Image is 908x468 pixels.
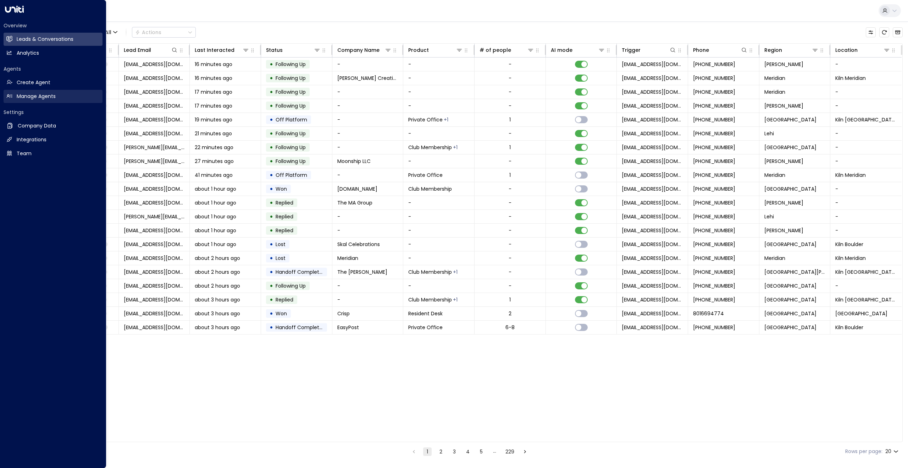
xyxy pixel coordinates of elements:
a: Leads & Conversations [4,33,103,46]
span: Following Up [276,144,306,151]
div: 2 [509,310,511,317]
div: 1 [509,296,511,303]
td: - [403,238,475,251]
span: +18019105651 [693,213,735,220]
div: Actions [135,29,161,36]
span: Kiln Las Vegas [835,116,897,123]
span: 27 minutes ago [195,158,234,165]
span: awiesenthal@easypost.com [124,324,185,331]
div: Company Name [337,46,380,54]
span: info@themagroup.co [124,199,185,206]
div: - [509,158,511,165]
div: • [270,280,273,292]
div: • [270,211,273,223]
span: +17203270716 [693,241,735,248]
span: mattn@fundphasellc.com [124,227,185,234]
span: Lehi [764,213,774,220]
div: Last Interacted [195,46,234,54]
span: Kiln Meridian [835,255,866,262]
td: - [332,279,404,293]
td: - [403,251,475,265]
a: Create Agent [4,76,103,89]
td: - [332,85,404,99]
span: about 1 hour ago [195,213,236,220]
span: Skal Celebrations [337,241,380,248]
span: Won [276,185,287,192]
td: - [403,210,475,223]
div: - [509,61,511,68]
span: noreply@notifications.hubspot.com [622,268,683,276]
td: - [830,154,902,168]
div: • [270,294,273,306]
div: 20 [885,446,900,457]
button: Go to page 2 [437,447,445,456]
span: pinnations@gmail.com [124,255,185,262]
span: Portland [764,185,816,192]
span: Meridian [764,255,785,262]
span: noreply@notifications.hubspot.com [622,158,683,165]
span: Replied [276,213,293,220]
td: - [830,141,902,154]
span: Following Up [276,75,306,82]
span: jordon@boomcloud.com [124,213,185,220]
span: The MA Group [337,199,372,206]
h2: Company Data [18,122,56,130]
span: 22 minutes ago [195,144,233,151]
span: Kiln Boulder [835,324,863,331]
div: • [270,127,273,140]
span: 1984.st [337,185,377,192]
div: Region [764,46,819,54]
span: noreply@notifications.hubspot.com [622,102,683,109]
td: - [830,58,902,71]
td: - [332,58,404,71]
span: about 3 hours ago [195,296,240,303]
span: 41 minutes ago [195,172,233,179]
span: Kiln Boulder [835,241,863,248]
div: • [270,183,273,195]
span: flofaro28@gmail.com [124,116,185,123]
div: • [270,224,273,236]
span: Replied [276,296,293,303]
div: • [270,197,273,209]
div: Trigger [622,46,676,54]
span: Gilbert [764,199,803,206]
span: 21 minutes ago [195,130,232,137]
span: Lost [276,241,286,248]
td: - [403,154,475,168]
span: 8016694774 [693,310,724,317]
span: Salt Lake City [764,310,816,317]
span: Following Up [276,102,306,109]
div: • [270,114,273,126]
div: - [509,282,511,289]
h2: Settings [4,109,103,116]
div: Status [266,46,321,54]
label: Rows per page: [845,448,882,455]
div: Status [266,46,283,54]
td: - [332,224,404,237]
span: Replied [276,227,293,234]
div: Location [835,46,890,54]
h2: Overview [4,22,103,29]
span: +12082584668 [693,75,735,82]
span: about 2 hours ago [195,282,240,289]
span: about 1 hour ago [195,199,236,206]
button: Archived Leads [893,27,903,37]
div: Product [408,46,429,54]
button: Go to page 5 [477,447,486,456]
span: +13038097884 [693,144,735,151]
span: noreply@notifications.hubspot.com [622,75,683,82]
div: • [270,238,273,250]
span: Kiln Salt Lake City [835,310,887,317]
div: AI mode [551,46,605,54]
td: - [830,99,902,113]
span: Park City [764,144,816,151]
div: - [509,88,511,96]
td: - [403,71,475,85]
span: a.ebenkamp@gmail.com [124,144,185,151]
div: 6-8 [505,324,515,331]
td: - [403,224,475,237]
span: +12016756911 [693,116,735,123]
span: Kiln Meridian [835,75,866,82]
td: - [332,210,404,223]
span: Refresh [879,27,889,37]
